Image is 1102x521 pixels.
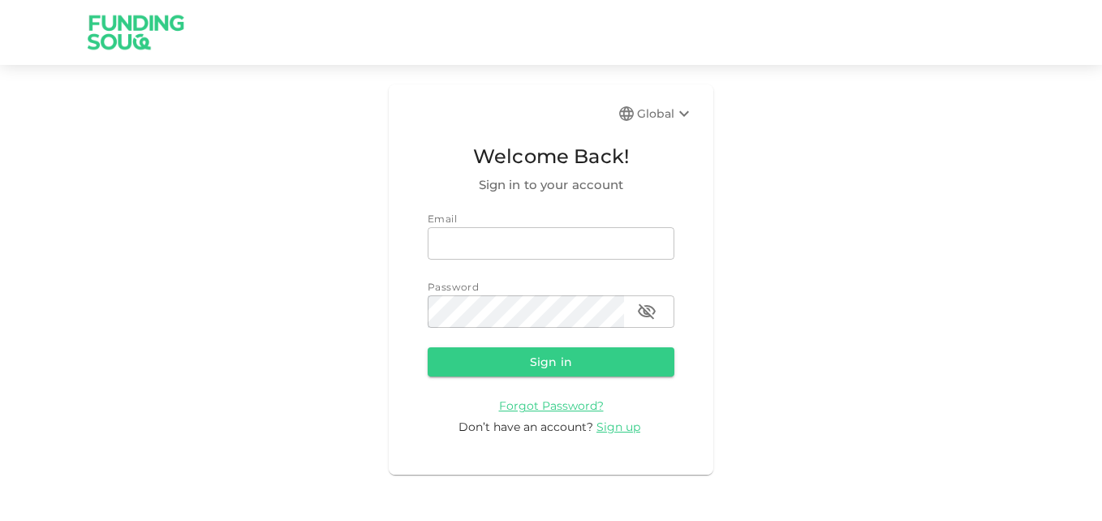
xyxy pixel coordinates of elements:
[637,104,694,123] div: Global
[428,227,674,260] input: email
[428,347,674,377] button: Sign in
[499,398,604,413] a: Forgot Password?
[428,295,624,328] input: password
[428,213,457,225] span: Email
[596,420,640,434] span: Sign up
[428,141,674,172] span: Welcome Back!
[499,398,604,413] span: Forgot Password?
[428,281,479,293] span: Password
[428,175,674,195] span: Sign in to your account
[458,420,593,434] span: Don’t have an account?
